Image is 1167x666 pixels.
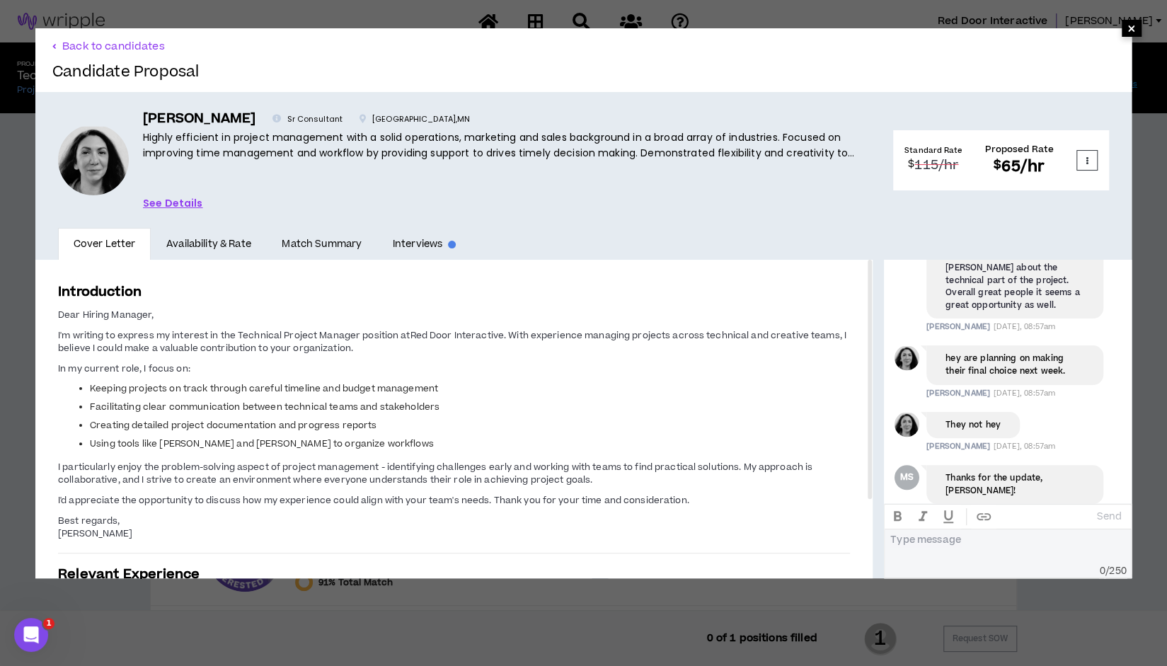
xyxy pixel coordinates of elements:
a: Cover Letter [58,228,151,260]
iframe: Intercom live chat [14,618,48,652]
h4: Proposed Rate [984,143,1054,156]
span: [DATE], 08:57am [994,388,1055,398]
button: BOLD text [885,505,910,529]
p: [GEOGRAPHIC_DATA] , MN [360,113,470,126]
span: 1 [43,618,54,629]
a: See Details [143,195,203,211]
span: Using tools like [PERSON_NAME] and [PERSON_NAME] to organize workflows [90,437,434,450]
div: Emmanuelle D. [895,345,919,370]
span: × [1127,20,1136,37]
p: hey are planning on making their final choice next week. [945,352,1084,377]
h4: Standard Rate [904,145,962,156]
button: Back to candidates [52,40,165,53]
p: Highly efficient in project management with a solid operations, marketing and sales background in... [143,130,870,161]
span: I'd appreciate the opportunity to discuss how my experience could align with your team's needs. T... [58,494,689,507]
span: [DATE], 08:57am [994,321,1055,332]
span: Keeping projects on track through careful timeline and budget management [90,382,438,395]
p: Thanks for the update, [PERSON_NAME]! [945,472,1084,497]
button: Send [1091,507,1127,527]
span: [PERSON_NAME] [926,388,990,398]
span: Best regards, [58,515,120,527]
a: Availability & Rate [151,228,266,260]
span: 0 [1100,564,1105,578]
span: / 250 [1105,564,1127,578]
div: Emmanuelle D. [895,412,919,437]
span: [PERSON_NAME] [926,321,990,332]
h3: Relevant Experience [58,565,850,584]
p: They not hey [945,419,1001,432]
h3: Introduction [58,282,850,302]
span: I particularly enjoy the problem-solving aspect of project management - identifying challenges ea... [58,461,812,486]
button: ITALIC text [910,505,936,529]
span: [PERSON_NAME] [926,441,990,452]
span: Dear Hiring Manager, [58,309,154,321]
span: [PERSON_NAME] [58,527,133,540]
a: Interviews [377,228,471,260]
span: Red Door Interactive. With experience managing projects across technical and creative teams, I be... [58,329,846,355]
span: [DATE], 08:57am [994,441,1055,452]
h5: [PERSON_NAME] [143,109,255,130]
span: Facilitating clear communication between technical teams and stakeholders [90,401,439,413]
p: Sr Consultant [272,113,343,126]
p: Send [1097,510,1122,523]
span: In my current role, I focus on: [58,362,190,375]
button: UNDERLINE text [936,505,961,529]
div: Emmanuelle D. [58,125,129,195]
span: 115 /hr [914,156,958,175]
div: MS [900,473,914,482]
sup: $ [908,157,914,171]
div: Morgan S. [895,465,919,490]
button: create hypertext link [971,505,996,529]
span: Creating detailed project documentation and progress reports [90,419,376,432]
sup: $ [994,156,1001,173]
li: Hi [PERSON_NAME], sorry to respond a day later, yes I had the link to the meeting. It went well, ... [945,212,1084,312]
span: I'm writing to express my interest in the Technical Project Manager position at [58,329,410,342]
h2: Candidate Proposal [52,64,200,81]
a: Match Summary [267,228,377,260]
h2: 65 /hr [984,156,1054,178]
